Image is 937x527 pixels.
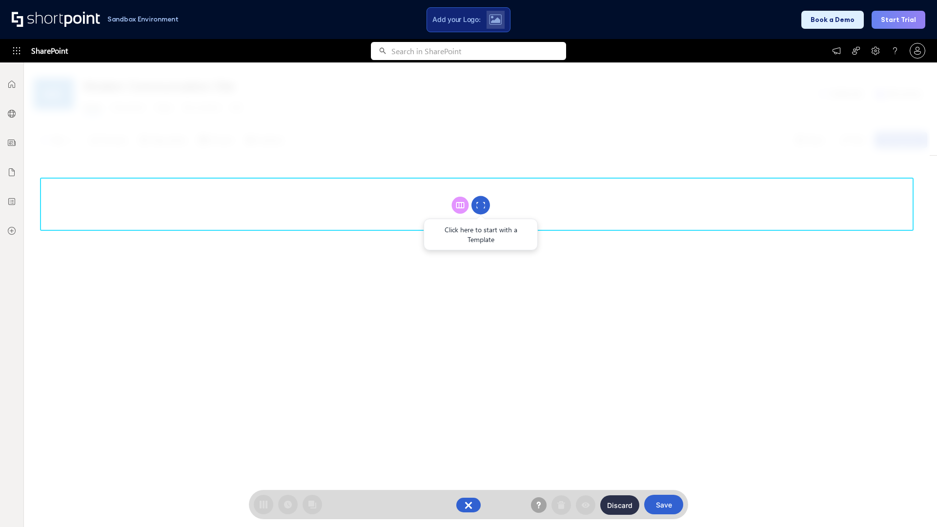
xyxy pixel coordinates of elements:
[872,11,925,29] button: Start Trial
[107,17,179,22] h1: Sandbox Environment
[801,11,864,29] button: Book a Demo
[432,15,480,24] span: Add your Logo:
[888,480,937,527] iframe: Chat Widget
[600,495,639,515] button: Discard
[644,495,683,514] button: Save
[391,42,566,60] input: Search in SharePoint
[31,39,68,62] span: SharePoint
[489,14,502,25] img: Upload logo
